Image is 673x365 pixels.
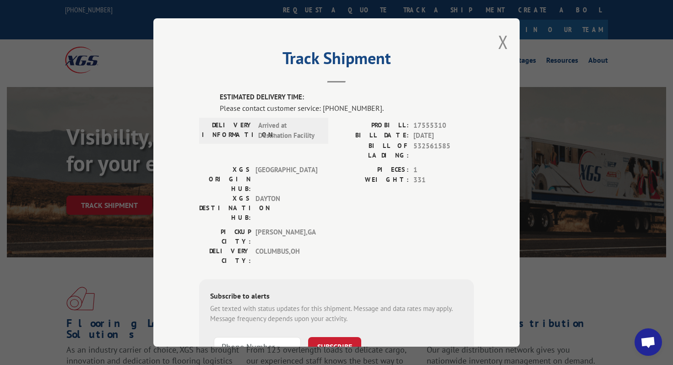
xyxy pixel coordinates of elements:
span: 532561585 [413,141,474,160]
label: XGS ORIGIN HUB: [199,164,251,193]
label: PIECES: [336,164,409,175]
a: Open chat [635,328,662,356]
button: SUBSCRIBE [308,337,361,356]
div: Please contact customer service: [PHONE_NUMBER]. [220,102,474,113]
span: [GEOGRAPHIC_DATA] [255,164,317,193]
span: 331 [413,175,474,185]
label: ESTIMATED DELIVERY TIME: [220,92,474,103]
span: 17555310 [413,120,474,131]
span: Arrived at Destination Facility [258,120,320,141]
span: [DATE] [413,131,474,141]
span: 1 [413,164,474,175]
label: PROBILL: [336,120,409,131]
h2: Track Shipment [199,52,474,69]
div: Subscribe to alerts [210,290,463,303]
label: XGS DESTINATION HUB: [199,193,251,222]
span: COLUMBUS , OH [255,246,317,265]
label: DELIVERY CITY: [199,246,251,265]
input: Phone Number [214,337,301,356]
div: Get texted with status updates for this shipment. Message and data rates may apply. Message frequ... [210,303,463,324]
button: Close modal [498,30,508,54]
label: BILL DATE: [336,131,409,141]
label: DELIVERY INFORMATION: [202,120,254,141]
label: WEIGHT: [336,175,409,185]
span: DAYTON [255,193,317,222]
label: BILL OF LADING: [336,141,409,160]
span: [PERSON_NAME] , GA [255,227,317,246]
label: PICKUP CITY: [199,227,251,246]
